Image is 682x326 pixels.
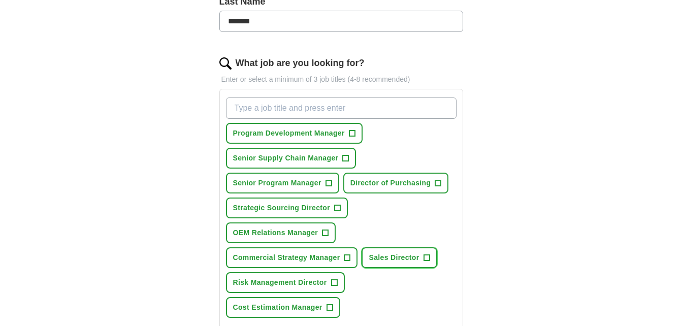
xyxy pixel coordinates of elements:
button: Senior Program Manager [226,173,339,193]
span: Strategic Sourcing Director [233,203,331,213]
span: Commercial Strategy Manager [233,252,340,263]
p: Enter or select a minimum of 3 job titles (4-8 recommended) [219,74,463,85]
button: OEM Relations Manager [226,222,336,243]
span: Cost Estimation Manager [233,302,322,313]
span: Risk Management Director [233,277,327,288]
label: What job are you looking for? [236,56,365,70]
button: Cost Estimation Manager [226,297,340,318]
span: Director of Purchasing [350,178,431,188]
button: Sales Director [362,247,437,268]
span: Senior Program Manager [233,178,321,188]
img: search.png [219,57,232,70]
button: Director of Purchasing [343,173,449,193]
span: Senior Supply Chain Manager [233,153,339,164]
span: Sales Director [369,252,419,263]
button: Program Development Manager [226,123,363,144]
button: Commercial Strategy Manager [226,247,358,268]
button: Risk Management Director [226,272,345,293]
span: OEM Relations Manager [233,227,318,238]
button: Strategic Sourcing Director [226,198,348,218]
input: Type a job title and press enter [226,97,457,119]
button: Senior Supply Chain Manager [226,148,356,169]
span: Program Development Manager [233,128,345,139]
